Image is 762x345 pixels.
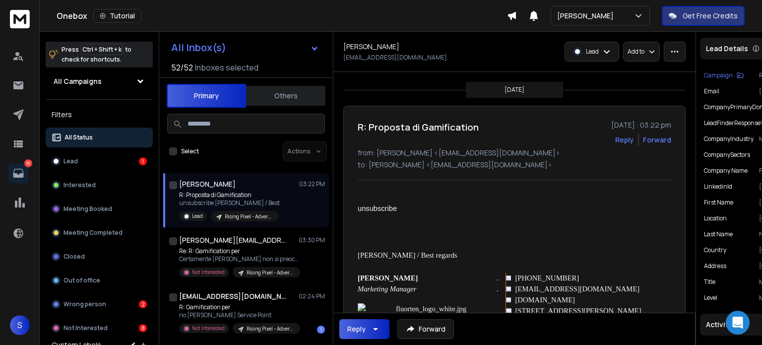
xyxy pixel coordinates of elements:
[497,273,506,283] td: .
[167,84,246,108] button: Primary
[163,38,327,58] button: All Inbox(s)
[339,319,389,339] button: Reply
[515,274,579,282] span: [PHONE_NUMBER]
[662,6,745,26] button: Get Free Credits
[46,294,153,314] button: Wrong person2
[179,255,298,263] p: Certamente [PERSON_NAME] non si preoccupi Grazie
[358,148,671,158] p: from: [PERSON_NAME] <[EMAIL_ADDRESS][DOMAIN_NAME]>
[704,214,727,222] p: location
[139,300,147,308] div: 2
[704,167,748,175] p: Company Name
[299,236,325,244] p: 03:30 PM
[497,283,506,294] td: .
[63,324,108,332] p: Not Interested
[46,128,153,147] button: All Status
[139,324,147,332] div: 8
[8,163,28,183] a: 10
[46,318,153,338] button: Not Interested8
[506,297,511,302] img: web.png
[643,135,671,145] div: Forward
[192,212,203,220] p: Lead
[181,147,199,155] label: Select
[192,269,225,276] p: Not Interested
[515,296,575,304] span: [DOMAIN_NAME]
[179,235,288,245] h1: [PERSON_NAME][EMAIL_ADDRESS][DOMAIN_NAME]
[704,87,719,95] p: Email
[704,151,750,159] p: companySectors
[179,247,298,255] p: Re: R: Gamification per
[358,285,416,293] i: Marketing Manager
[179,311,298,319] p: no [PERSON_NAME] Service Point
[358,120,479,134] h1: R: Proposta di Gamification
[179,199,280,207] p: unsubscribe [PERSON_NAME] / Best
[317,326,325,334] div: 1
[586,48,599,56] p: Lead
[139,157,147,165] div: 1
[358,303,497,338] img: fluorten_logo_white.jpg
[506,308,511,314] img: indirizzo.png
[63,205,112,213] p: Meeting Booked
[704,119,761,127] p: leadFinderResponse
[515,305,680,316] td: [STREET_ADDRESS][PERSON_NAME]
[506,276,511,280] img: phone.jpg
[62,45,131,65] p: Press to check for shortcuts.
[704,294,717,302] p: level
[704,135,754,143] p: companyIndustry
[63,253,85,261] p: Closed
[46,175,153,195] button: Interested
[704,230,733,238] p: Last Name
[704,183,732,191] p: linkedinId
[628,48,644,56] p: Add to
[195,62,258,73] h3: Inboxes selected
[299,180,325,188] p: 03:22 PM
[10,315,30,335] button: S
[704,262,726,270] p: address
[611,120,671,130] p: [DATE] : 03:22 pm
[704,246,726,254] p: country
[54,76,102,86] h1: All Campaigns
[179,191,280,199] p: R: Proposta di Gamification
[225,213,272,220] p: Rising Pixel - Advergames / Playable Ads
[515,285,639,293] span: [EMAIL_ADDRESS][DOMAIN_NAME]
[179,303,298,311] p: R: Gamification per
[46,271,153,290] button: Out of office
[704,71,733,79] p: Campaign
[704,71,744,79] button: Campaign
[171,43,226,53] h1: All Inbox(s)
[64,134,93,141] p: All Status
[726,311,750,335] div: Open Intercom Messenger
[358,160,671,170] p: to: [PERSON_NAME] <[EMAIL_ADDRESS][DOMAIN_NAME]>
[343,42,399,52] h1: [PERSON_NAME]
[63,157,78,165] p: Lead
[706,44,748,54] p: Lead Details
[246,85,325,107] button: Others
[505,86,524,94] p: [DATE]
[63,181,96,189] p: Interested
[615,135,634,145] button: Reply
[179,179,236,189] h1: [PERSON_NAME]
[46,108,153,122] h3: Filters
[81,44,123,55] span: Ctrl + Shift + k
[358,250,647,261] p: [PERSON_NAME] / Best regards
[299,292,325,300] p: 02:24 PM
[704,278,715,286] p: title
[46,199,153,219] button: Meeting Booked
[63,276,100,284] p: Out of office
[63,300,106,308] p: Wrong person
[57,9,507,23] div: Onebox
[179,291,288,301] h1: [EMAIL_ADDRESS][DOMAIN_NAME]
[171,62,193,73] span: 52 / 52
[24,159,32,167] p: 10
[683,11,738,21] p: Get Free Credits
[46,151,153,171] button: Lead1
[358,205,397,212] span: unsubscribe
[192,325,225,332] p: Not Interested
[358,274,418,282] b: [PERSON_NAME]
[93,9,141,23] button: Tutorial
[46,247,153,267] button: Closed
[506,286,511,291] img: mail.png
[347,324,366,334] div: Reply
[247,325,294,333] p: Rising Pixel - Advergames / Playable Ads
